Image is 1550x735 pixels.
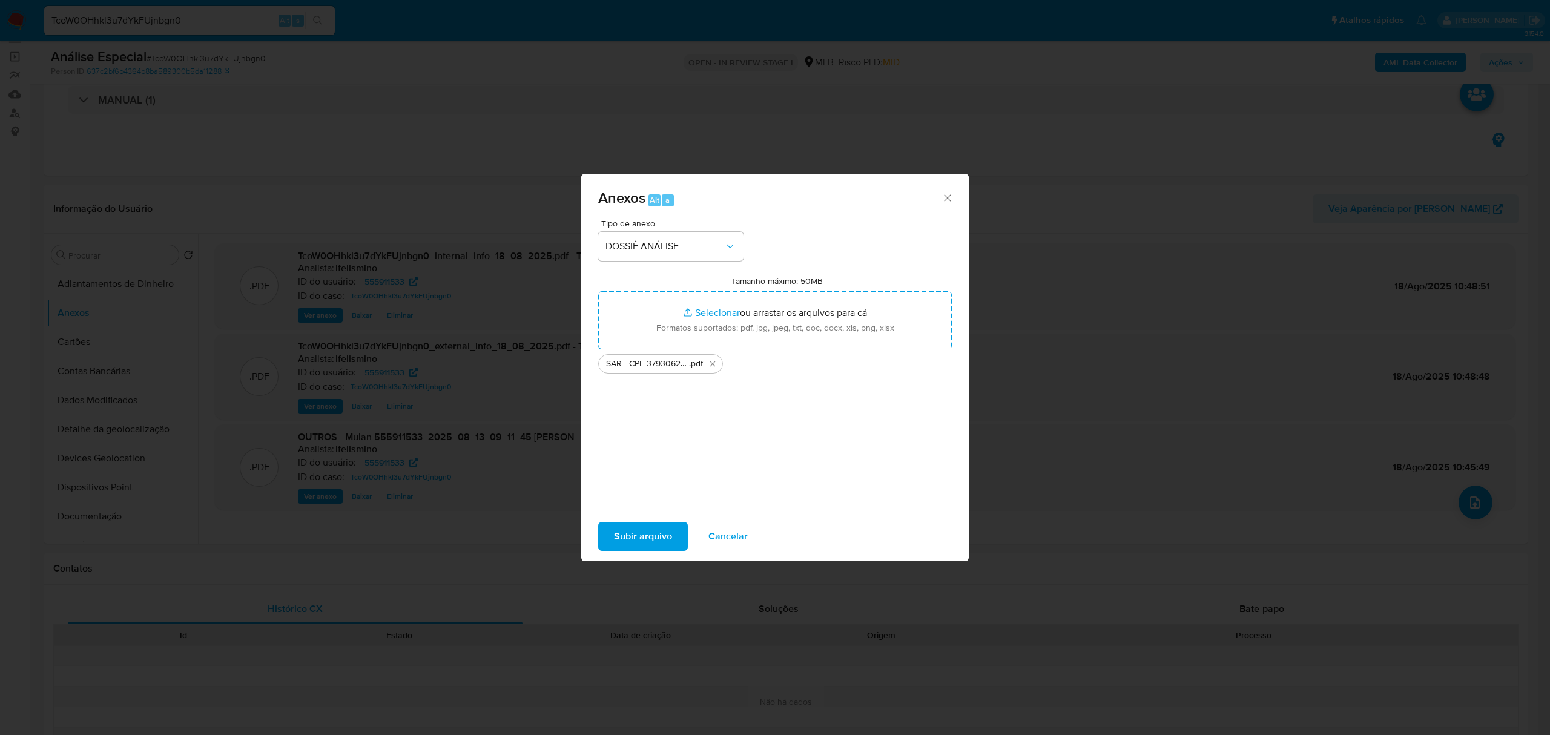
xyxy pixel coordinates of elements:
span: Subir arquivo [614,523,672,550]
label: Tamanho máximo: 50MB [731,275,823,286]
span: a [665,194,670,206]
span: .pdf [689,358,703,370]
span: Cancelar [708,523,748,550]
button: Cancelar [693,522,763,551]
span: SAR - CPF 37930628809 - [PERSON_NAME] [PERSON_NAME] [606,358,689,370]
span: DOSSIÊ ANÁLISE [605,240,724,252]
span: Anexos [598,187,645,208]
button: Fechar [942,192,952,203]
button: Excluir SAR - CPF 37930628809 - FRANCISCO DE ALMEIDA ARAUJO.pdf [705,357,720,371]
ul: Arquivos selecionados [598,349,952,374]
button: Subir arquivo [598,522,688,551]
button: DOSSIÊ ANÁLISE [598,232,744,261]
span: Tipo de anexo [601,219,747,228]
span: Alt [650,194,659,206]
